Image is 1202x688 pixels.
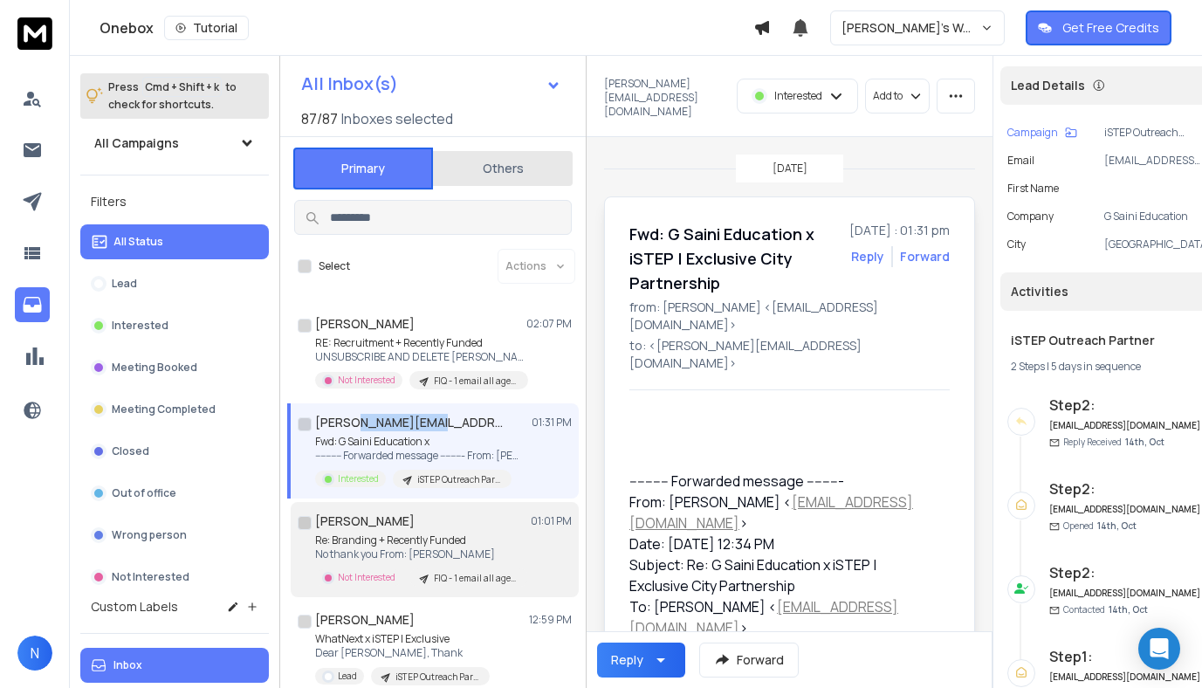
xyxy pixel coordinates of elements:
h3: Filters [80,189,269,214]
p: Inbox [113,658,142,672]
button: N [17,636,52,671]
button: Primary [293,148,433,189]
button: Forward [699,643,799,678]
p: to: <[PERSON_NAME][EMAIL_ADDRESS][DOMAIN_NAME]> [629,337,950,372]
p: No thank you From: [PERSON_NAME] [315,547,525,561]
p: [PERSON_NAME][EMAIL_ADDRESS][DOMAIN_NAME] [604,77,726,119]
button: Campaign [1007,126,1077,140]
button: Meeting Completed [80,392,269,427]
button: All Inbox(s) [287,66,575,101]
button: Interested [80,308,269,343]
p: Re: Branding + Recently Funded [315,533,525,547]
button: Reply [597,643,685,678]
p: Dear [PERSON_NAME], Thank [315,646,490,660]
p: [PERSON_NAME]'s Workspace [841,19,980,37]
h1: Fwd: G Saini Education x iSTEP | Exclusive City Partnership [629,222,839,295]
p: city [1007,237,1026,251]
div: ---------- Forwarded message --------- [629,471,936,492]
h1: [PERSON_NAME] [315,513,415,530]
p: FIQ - 1 email all agencies [434,375,518,388]
h6: Step 1 : [1049,646,1202,667]
p: [EMAIL_ADDRESS][DOMAIN_NAME] [1104,154,1202,168]
button: Closed [80,434,269,469]
p: RE: Recruitment + Recently Funded [315,336,525,350]
p: Contacted [1063,603,1148,616]
button: Out of office [80,476,269,511]
p: Wrong person [112,528,187,542]
button: Others [433,149,573,188]
p: UNSUBSCRIBE AND DELETE [PERSON_NAME] [315,350,525,364]
button: Wrong person [80,518,269,553]
p: Reply Received [1063,436,1164,449]
span: 5 days in sequence [1051,359,1141,374]
p: Fwd: G Saini Education x [315,435,525,449]
h1: iSTEP Outreach Partner [1011,332,1199,349]
h6: [EMAIL_ADDRESS][DOMAIN_NAME] [1049,587,1202,600]
h6: Step 2 : [1049,562,1202,583]
h1: All Inbox(s) [301,75,398,93]
h1: [PERSON_NAME][EMAIL_ADDRESS][DOMAIN_NAME] [315,414,507,431]
p: [GEOGRAPHIC_DATA] [1104,237,1202,251]
p: Add to [873,89,903,103]
button: Get Free Credits [1026,10,1171,45]
button: Inbox [80,648,269,683]
p: company [1007,210,1054,224]
h6: [EMAIL_ADDRESS][DOMAIN_NAME] [1049,503,1202,516]
p: Meeting Completed [112,402,216,416]
p: ---------- Forwarded message --------- From: [PERSON_NAME] [315,449,525,463]
span: 14th, Oct [1097,519,1137,532]
button: All Status [80,224,269,259]
p: 01:01 PM [531,514,572,528]
p: Lead [112,277,137,291]
h1: [PERSON_NAME] [315,315,415,333]
p: [DATE] [773,162,807,175]
div: To: [PERSON_NAME] < > [629,596,936,638]
p: iSTEP Outreach Partner [395,671,479,684]
button: Lead [80,266,269,301]
span: Cmd + Shift + k [142,77,222,97]
p: Email [1007,154,1034,168]
p: Not Interested [338,571,395,584]
p: Interested [338,472,379,485]
p: First Name [1007,182,1059,196]
p: Get Free Credits [1062,19,1159,37]
p: from: [PERSON_NAME] <[EMAIL_ADDRESS][DOMAIN_NAME]> [629,299,950,334]
h3: Inboxes selected [341,108,453,129]
div: | [1011,360,1199,374]
h6: [EMAIL_ADDRESS][DOMAIN_NAME] [1049,671,1202,684]
p: 01:31 PM [532,416,572,430]
p: WhatNext x iSTEP | Exclusive [315,632,490,646]
span: 2 Steps [1011,359,1045,374]
div: From: [PERSON_NAME] < > [629,492,936,533]
h6: [EMAIL_ADDRESS][DOMAIN_NAME] [1049,419,1202,432]
p: Not Interested [338,374,395,387]
h1: [PERSON_NAME] [315,611,415,629]
p: Campaign [1007,126,1058,140]
div: Open Intercom Messenger [1138,628,1180,670]
button: Reply [851,248,884,265]
h6: Step 2 : [1049,478,1202,499]
button: Meeting Booked [80,350,269,385]
div: Forward [900,248,950,265]
button: All Campaigns [80,126,269,161]
h6: Step 2 : [1049,395,1202,416]
button: Not Interested [80,560,269,595]
p: Not Interested [112,570,189,584]
p: Opened [1063,519,1137,533]
div: Date: [DATE] 12:34 PM [629,533,936,554]
h3: Custom Labels [91,598,178,616]
span: 14th, Oct [1125,436,1164,448]
p: FIQ - 1 email all agencies [434,572,518,585]
p: iSTEP Outreach Partner [1104,126,1202,140]
label: Select [319,259,350,273]
p: Interested [112,319,168,333]
div: Reply [611,651,643,669]
p: G Saini Education [1104,210,1202,224]
p: Press to check for shortcuts. [108,79,237,114]
p: Out of office [112,486,176,500]
div: Onebox [100,16,753,40]
p: Lead Details [1011,77,1085,94]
